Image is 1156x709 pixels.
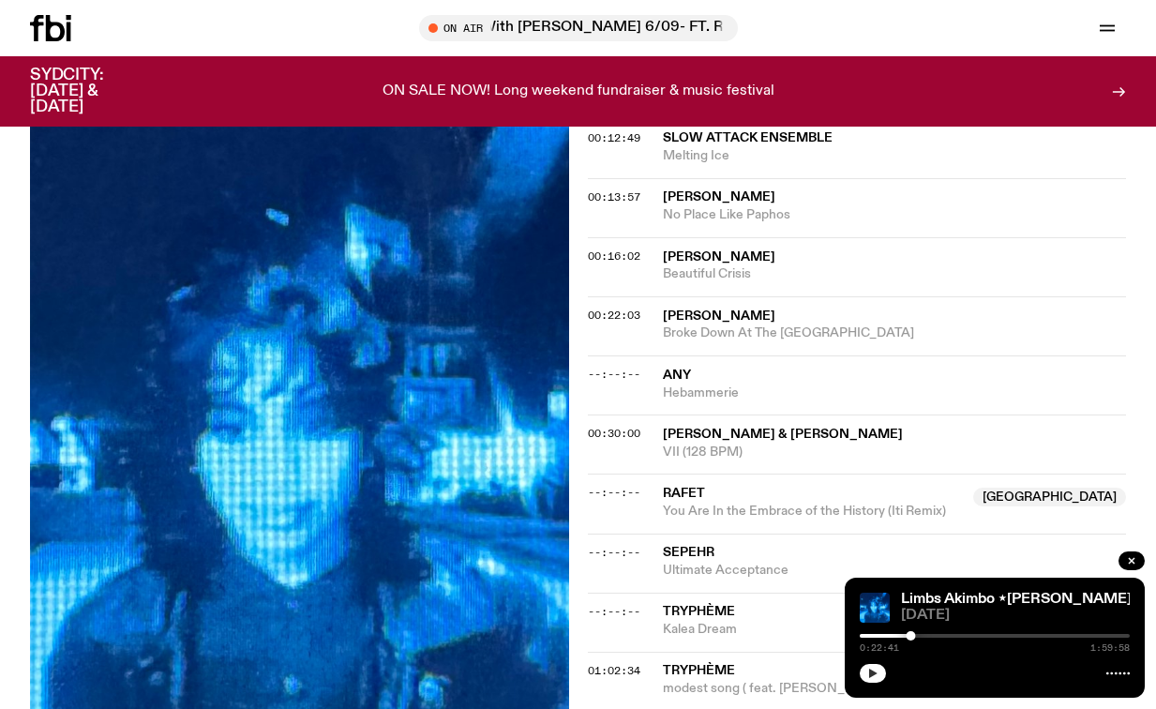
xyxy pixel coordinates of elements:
span: Broke Down At The [GEOGRAPHIC_DATA] [663,324,1127,342]
span: Sepehr [663,546,714,559]
span: [PERSON_NAME] [663,250,775,264]
span: Kalea Dream [663,621,1127,639]
span: You Are In the Embrace of the History (Iti Remix) [663,503,963,520]
button: 01:02:34 [588,666,640,676]
span: modest song ( feat. [PERSON_NAME][GEOGRAPHIC_DATA] ) [663,680,1127,698]
span: 00:13:57 [588,189,640,204]
button: 00:13:57 [588,192,640,203]
span: Melting Ice [663,147,1127,165]
span: 00:12:49 [588,130,640,145]
span: 00:16:02 [588,249,640,264]
span: [PERSON_NAME] [663,309,775,323]
button: On AirLunch With [PERSON_NAME] 6/09- FT. Ran Cap Duoi [419,15,738,41]
p: ON SALE NOW! Long weekend fundraiser & music festival [383,83,774,100]
span: Any [663,369,691,382]
button: 00:22:03 [588,310,640,321]
a: Limbs Akimbo ⋆[PERSON_NAME]⋆ [901,592,1141,607]
span: --:--:-- [588,367,640,382]
span: No Place Like Paphos [663,206,1127,224]
span: --:--:-- [588,485,640,500]
span: Tryphème [663,664,735,677]
span: 00:22:03 [588,308,640,323]
span: 0:22:41 [860,643,899,653]
span: --:--:-- [588,604,640,619]
span: Beautiful Crisis [663,265,1127,283]
button: 00:12:49 [588,133,640,143]
span: [PERSON_NAME] [663,190,775,204]
span: Ultimate Acceptance [663,562,1127,580]
span: --:--:-- [588,545,640,560]
span: 1:59:58 [1090,643,1130,653]
span: Slow Attack Ensemble [663,131,833,144]
span: Hebammerie [663,385,1127,402]
span: [GEOGRAPHIC_DATA] [973,488,1126,506]
button: 00:30:00 [588,429,640,439]
span: 00:30:00 [588,426,640,441]
span: Rafet [663,487,705,500]
span: [DATE] [901,609,1130,623]
span: VII (128 BPM) [663,444,1127,461]
button: 00:16:02 [588,251,640,262]
h3: SYDCITY: [DATE] & [DATE] [30,68,150,115]
span: 01:02:34 [588,663,640,678]
span: [PERSON_NAME] & [PERSON_NAME] [663,428,903,441]
span: Tryphème [663,605,735,618]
